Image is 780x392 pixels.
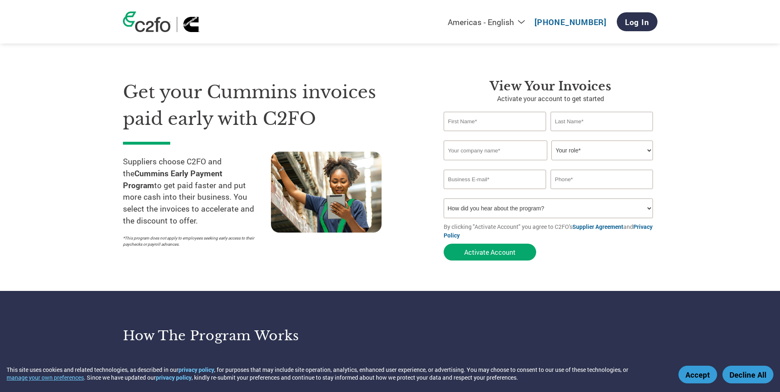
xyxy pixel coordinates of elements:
div: Inavlid Email Address [444,190,546,195]
div: Invalid first name or first name is too long [444,132,546,137]
button: Activate Account [444,244,536,261]
strong: Cummins Early Payment Program [123,168,222,190]
div: Invalid last name or last name is too long [551,132,653,137]
p: By clicking "Activate Account" you agree to C2FO's and [444,222,657,240]
h3: View Your Invoices [444,79,657,94]
a: Supplier Agreement [572,223,623,231]
input: Invalid Email format [444,170,546,189]
a: [PHONE_NUMBER] [535,17,606,27]
a: privacy policy [156,374,192,381]
p: Activate your account to get started [444,94,657,104]
a: privacy policy [178,366,214,374]
button: Decline All [722,366,773,383]
a: Privacy Policy [444,223,653,239]
input: First Name* [444,112,546,131]
img: c2fo logo [123,12,171,32]
select: Title/Role [551,141,653,160]
input: Last Name* [551,112,653,131]
input: Your company name* [444,141,547,160]
button: Accept [678,366,717,383]
p: Suppliers choose C2FO and the to get paid faster and put more cash into their business. You selec... [123,156,271,227]
input: Phone* [551,170,653,189]
div: Invalid company name or company name is too long [444,161,653,166]
h3: How the program works [123,327,380,344]
img: supply chain worker [271,152,382,233]
button: manage your own preferences [7,374,84,381]
a: Log In [617,12,657,31]
img: Cummins [183,17,200,32]
h1: Get your Cummins invoices paid early with C2FO [123,79,419,132]
div: Inavlid Phone Number [551,190,653,195]
div: This site uses cookies and related technologies, as described in our , for purposes that may incl... [7,366,667,381]
p: *This program does not apply to employees seeking early access to their paychecks or payroll adva... [123,235,263,247]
